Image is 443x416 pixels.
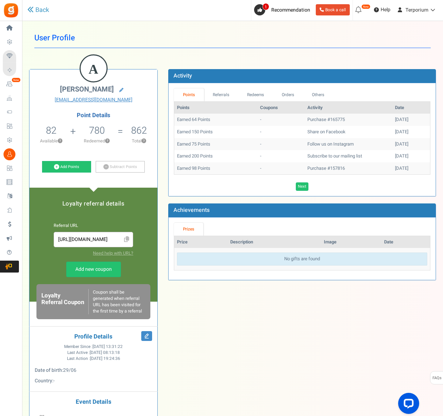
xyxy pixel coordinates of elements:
[381,236,430,248] th: Date
[174,88,204,101] a: Points
[173,206,210,214] b: Achievements
[303,88,333,101] a: Others
[36,201,150,207] h5: Loyalty referral details
[35,377,152,384] p: :
[321,236,381,248] th: Image
[257,162,305,175] td: -
[305,162,392,175] td: Purchase #157816
[173,72,192,80] b: Activity
[395,129,427,135] div: [DATE]
[395,141,427,148] div: [DATE]
[263,3,269,10] span: 1
[395,153,427,160] div: [DATE]
[174,150,257,162] td: Earned 200 Points
[257,126,305,138] td: -
[395,165,427,172] div: [DATE]
[35,367,152,374] p: :
[371,4,393,15] a: Help
[3,2,19,18] img: Gratisfaction
[257,114,305,126] td: -
[432,371,442,385] span: FAQs
[53,377,55,384] span: -
[174,223,203,236] a: Prizes
[64,344,123,350] span: Member Since :
[379,6,390,13] span: Help
[257,102,305,114] th: Coupons
[254,4,313,15] a: 1 Recommendation
[35,399,152,405] h4: Event Details
[67,350,120,356] span: Last Active :
[90,356,120,362] span: [DATE] 19:24:36
[174,236,227,248] th: Prize
[93,250,133,256] a: Need help with URL?
[142,139,146,143] button: ?
[46,123,56,137] span: 82
[174,102,257,114] th: Points
[33,138,70,144] p: Available
[93,344,123,350] span: [DATE] 13:31:22
[227,236,321,248] th: Description
[63,367,76,374] span: 29/06
[29,112,157,119] h4: Point Details
[81,55,107,83] figcaption: A
[58,139,62,143] button: ?
[54,223,134,228] h6: Referral URL
[88,289,145,314] div: Coupon shall be generated when referral URL has been visited for the first time by a referral
[66,262,121,277] a: Add new coupon
[271,6,310,14] span: Recommendation
[35,367,62,374] b: Date of birth
[316,4,350,15] a: Book a call
[35,96,152,103] a: [EMAIL_ADDRESS][DOMAIN_NAME]
[305,114,392,126] td: Purchase #165775
[174,162,257,175] td: Earned 98 Points
[174,138,257,150] td: Earned 75 Points
[257,138,305,150] td: -
[296,182,308,191] a: Next
[177,253,427,266] div: No gifts are found
[42,161,91,173] a: Add Points
[89,125,105,136] h5: 780
[204,88,238,101] a: Referrals
[124,138,154,144] p: Total
[121,234,132,246] span: Click to Copy
[392,102,430,114] th: Date
[405,6,428,14] span: Terporium
[35,377,52,384] b: Country
[60,84,114,94] span: [PERSON_NAME]
[96,161,145,173] a: Subtract Points
[77,138,117,144] p: Redeemed
[174,114,257,126] td: Earned 64 Points
[3,78,19,90] a: New
[41,293,88,311] h6: Loyalty Referral Coupon
[305,102,392,114] th: Activity
[131,125,147,136] h5: 862
[257,150,305,162] td: -
[174,126,257,138] td: Earned 150 Points
[361,4,370,9] em: New
[141,331,152,341] i: Edit Profile
[67,356,120,362] span: Last Action :
[105,139,110,143] button: ?
[34,28,431,48] h1: User Profile
[305,138,392,150] td: Follow us on Instagram
[12,78,21,82] em: New
[305,126,392,138] td: Share on Facebook
[90,350,120,356] span: [DATE] 08:13:18
[395,116,427,123] div: [DATE]
[238,88,273,101] a: Redeems
[305,150,392,162] td: Subscribe to our mailing list
[273,88,303,101] a: Orders
[35,334,152,340] h4: Profile Details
